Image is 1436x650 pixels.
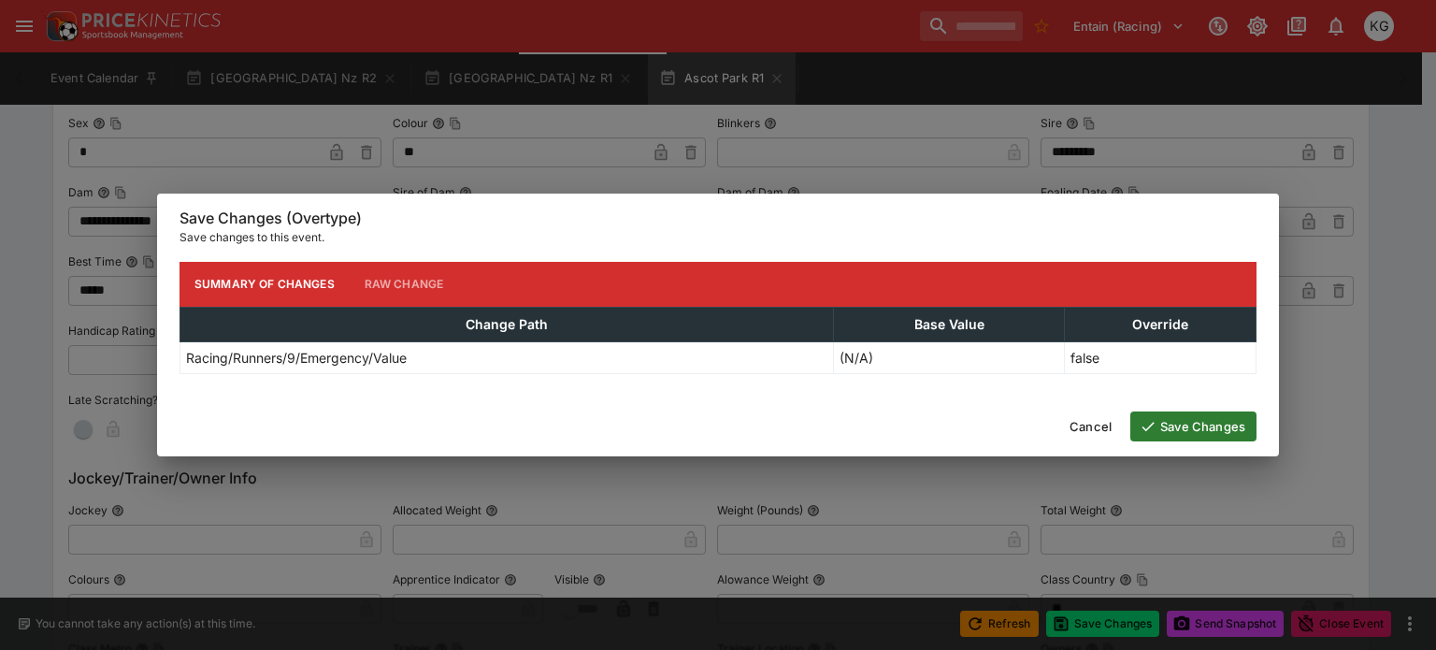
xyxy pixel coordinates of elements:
[834,307,1065,341] th: Base Value
[180,307,834,341] th: Change Path
[179,262,350,307] button: Summary of Changes
[1058,412,1123,441] button: Cancel
[179,209,1256,228] h6: Save Changes (Overtype)
[179,228,1256,247] p: Save changes to this event.
[1065,307,1256,341] th: Override
[186,348,407,368] p: Racing/Runners/9/Emergency/Value
[1065,341,1256,373] td: false
[1130,412,1256,441] button: Save Changes
[834,341,1065,373] td: (N/A)
[350,262,459,307] button: Raw Change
